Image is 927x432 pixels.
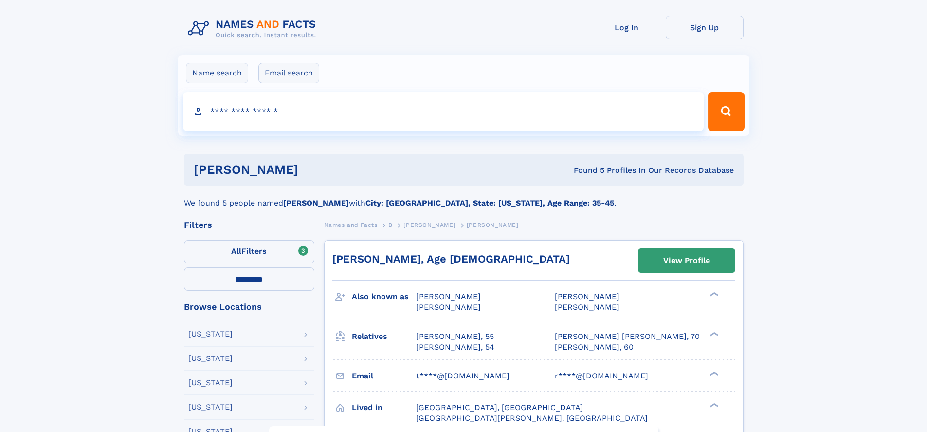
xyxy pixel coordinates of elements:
[186,63,248,83] label: Name search
[352,368,416,384] h3: Email
[184,221,314,229] div: Filters
[184,240,314,263] label: Filters
[436,165,734,176] div: Found 5 Profiles In Our Records Database
[332,253,570,265] a: [PERSON_NAME], Age [DEMOGRAPHIC_DATA]
[324,219,378,231] a: Names and Facts
[188,355,233,362] div: [US_STATE]
[555,292,619,301] span: [PERSON_NAME]
[467,222,519,228] span: [PERSON_NAME]
[555,302,619,312] span: [PERSON_NAME]
[258,63,319,83] label: Email search
[188,330,233,338] div: [US_STATE]
[708,92,744,131] button: Search Button
[708,402,719,408] div: ❯
[708,370,719,376] div: ❯
[403,222,455,228] span: [PERSON_NAME]
[638,249,735,272] a: View Profile
[588,16,666,39] a: Log In
[283,198,349,207] b: [PERSON_NAME]
[388,222,393,228] span: B
[184,302,314,311] div: Browse Locations
[555,331,700,342] a: [PERSON_NAME] [PERSON_NAME], 70
[183,92,704,131] input: search input
[416,413,648,423] span: [GEOGRAPHIC_DATA][PERSON_NAME], [GEOGRAPHIC_DATA]
[666,16,744,39] a: Sign Up
[663,249,710,272] div: View Profile
[231,246,241,256] span: All
[352,288,416,305] h3: Also known as
[352,399,416,416] h3: Lived in
[416,342,494,353] a: [PERSON_NAME], 54
[184,186,744,209] div: We found 5 people named with .
[365,198,614,207] b: City: [GEOGRAPHIC_DATA], State: [US_STATE], Age Range: 35-45
[388,219,393,231] a: B
[708,331,719,337] div: ❯
[403,219,455,231] a: [PERSON_NAME]
[416,292,481,301] span: [PERSON_NAME]
[184,16,324,42] img: Logo Names and Facts
[194,164,436,176] h1: [PERSON_NAME]
[352,328,416,345] h3: Relatives
[188,379,233,387] div: [US_STATE]
[555,342,634,353] a: [PERSON_NAME], 60
[188,403,233,411] div: [US_STATE]
[416,302,481,312] span: [PERSON_NAME]
[416,331,494,342] a: [PERSON_NAME], 55
[416,403,583,412] span: [GEOGRAPHIC_DATA], [GEOGRAPHIC_DATA]
[708,291,719,298] div: ❯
